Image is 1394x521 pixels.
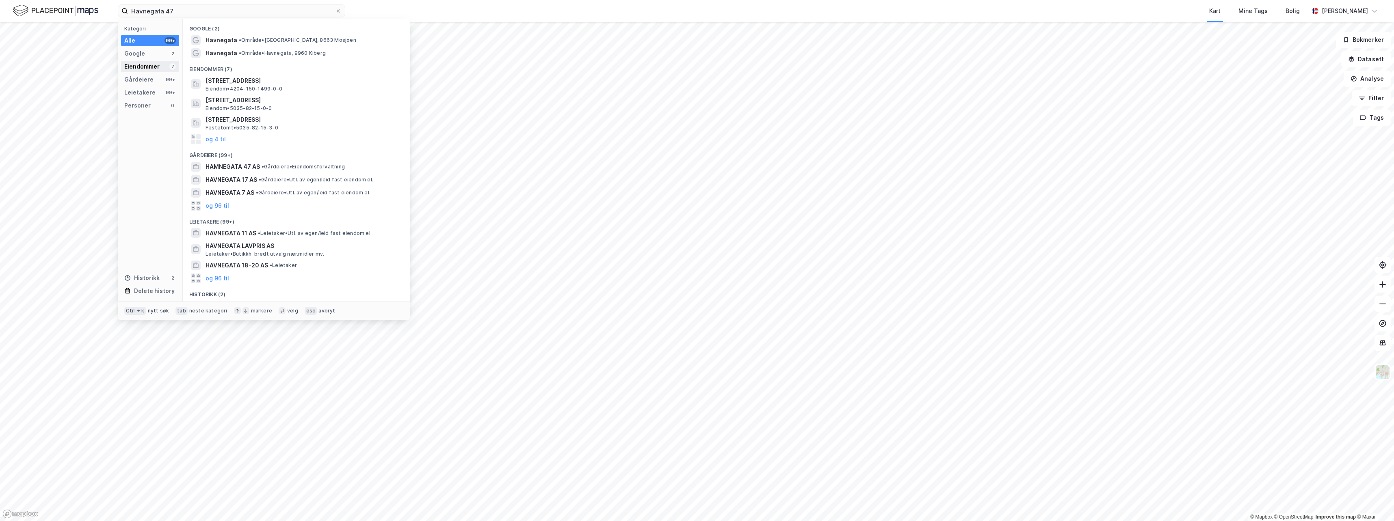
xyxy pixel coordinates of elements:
span: Område • [GEOGRAPHIC_DATA], 8663 Mosjøen [239,37,356,43]
span: Leietaker • Utl. av egen/leid fast eiendom el. [258,230,372,237]
span: Festetomt • 5035-82-15-3-0 [206,125,278,131]
span: [STREET_ADDRESS] [206,95,400,105]
a: OpenStreetMap [1274,514,1314,520]
span: HAVNEGATA 7 AS [206,188,254,198]
button: Datasett [1341,51,1391,67]
div: [PERSON_NAME] [1322,6,1368,16]
div: 99+ [165,76,176,83]
span: • [239,50,241,56]
div: Delete history [134,286,175,296]
input: Søk på adresse, matrikkel, gårdeiere, leietakere eller personer [128,5,335,17]
span: Leietaker • Butikkh. bredt utvalg nær.midler mv. [206,251,324,257]
div: Historikk [124,273,160,283]
img: Z [1375,364,1390,380]
button: Analyse [1344,71,1391,87]
div: 99+ [165,37,176,44]
div: tab [175,307,188,315]
div: 99+ [165,89,176,96]
div: Google (2) [183,19,410,34]
span: • [256,189,258,196]
span: • [239,37,241,43]
div: Google [124,49,145,58]
button: Bokmerker [1336,32,1391,48]
div: 2 [169,50,176,57]
div: Leietakere (99+) [183,212,410,227]
div: Historikk (2) [183,285,410,299]
span: HAVNEGATA LAVPRIS AS [206,241,400,251]
div: avbryt [318,308,335,314]
div: Gårdeiere [124,75,154,84]
div: Eiendommer (7) [183,60,410,74]
span: [STREET_ADDRESS] [206,76,400,86]
span: Eiendom • 5035-82-15-0-0 [206,105,272,112]
span: Gårdeiere • Utl. av egen/leid fast eiendom el. [256,189,370,196]
div: Kart [1209,6,1221,16]
div: nytt søk [148,308,169,314]
span: Gårdeiere • Eiendomsforvaltning [262,164,345,170]
div: Gårdeiere (99+) [183,146,410,160]
div: Bolig [1286,6,1300,16]
span: HAVNEGATA 17 AS [206,175,257,185]
button: og 4 til [206,134,226,144]
div: markere [251,308,272,314]
div: Kontrollprogram for chat [1353,482,1394,521]
span: Område • Havnegata, 9960 Kiberg [239,50,326,56]
div: neste kategori [189,308,227,314]
span: Gårdeiere • Utl. av egen/leid fast eiendom el. [259,177,373,183]
img: logo.f888ab2527a4732fd821a326f86c7f29.svg [13,4,98,18]
span: Eiendom • 4204-150-1499-0-0 [206,86,282,92]
div: Ctrl + k [124,307,146,315]
span: • [258,230,260,236]
div: Alle [124,36,135,45]
div: 0 [169,102,176,109]
button: og 96 til [206,201,229,211]
button: Filter [1352,90,1391,106]
span: HAMNEGATA 47 AS [206,162,260,172]
span: HAVNEGATA 11 AS [206,228,256,238]
div: 2 [169,275,176,281]
span: • [270,262,272,268]
div: Kategori [124,26,179,32]
span: Leietaker [270,262,297,269]
a: Mapbox homepage [2,509,38,519]
div: Eiendommer [124,62,160,71]
span: Havnegata [206,48,237,58]
div: Mine Tags [1238,6,1268,16]
span: HAVNEGATA 18-20 AS [206,260,268,270]
button: og 96 til [206,273,229,283]
iframe: Chat Widget [1353,482,1394,521]
a: Mapbox [1250,514,1273,520]
button: Tags [1353,110,1391,126]
div: Personer [124,101,151,110]
div: 7 [169,63,176,70]
span: • [262,164,264,170]
div: Leietakere [124,88,156,97]
div: esc [305,307,317,315]
span: [STREET_ADDRESS] [206,115,400,125]
a: Improve this map [1316,514,1356,520]
div: velg [287,308,298,314]
span: Havnegata [206,35,237,45]
span: • [259,177,261,183]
